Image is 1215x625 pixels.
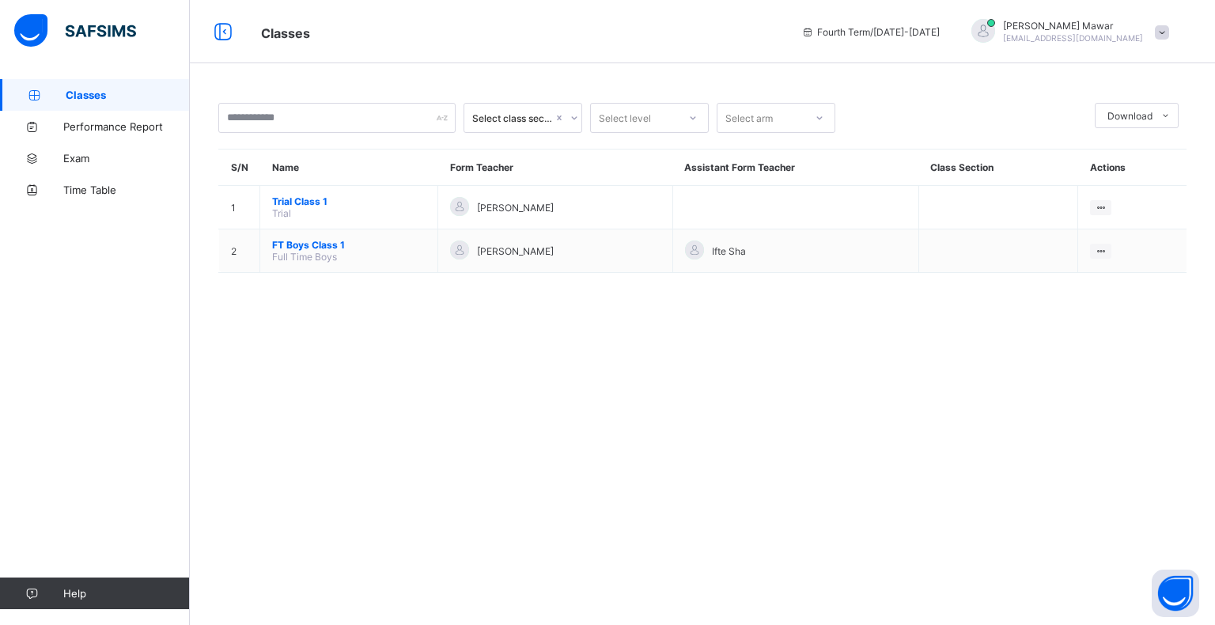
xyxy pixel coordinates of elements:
[672,150,918,186] th: Assistant Form Teacher
[956,19,1177,45] div: Hafiz AbdullahMawar
[472,112,553,124] div: Select class section
[1003,33,1143,43] span: [EMAIL_ADDRESS][DOMAIN_NAME]
[272,207,291,219] span: Trial
[219,229,260,273] td: 2
[63,184,190,196] span: Time Table
[272,195,426,207] span: Trial Class 1
[477,245,554,257] span: [PERSON_NAME]
[1003,20,1143,32] span: [PERSON_NAME] Mawar
[1107,110,1153,122] span: Download
[918,150,1077,186] th: Class Section
[272,239,426,251] span: FT Boys Class 1
[63,152,190,165] span: Exam
[219,150,260,186] th: S/N
[260,150,438,186] th: Name
[66,89,190,101] span: Classes
[477,202,554,214] span: [PERSON_NAME]
[599,103,651,133] div: Select level
[725,103,773,133] div: Select arm
[712,245,746,257] span: Ifte Sha
[63,587,189,600] span: Help
[261,25,310,41] span: Classes
[14,14,136,47] img: safsims
[272,251,337,263] span: Full Time Boys
[801,26,940,38] span: session/term information
[1152,570,1199,617] button: Open asap
[438,150,673,186] th: Form Teacher
[1078,150,1187,186] th: Actions
[219,186,260,229] td: 1
[63,120,190,133] span: Performance Report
